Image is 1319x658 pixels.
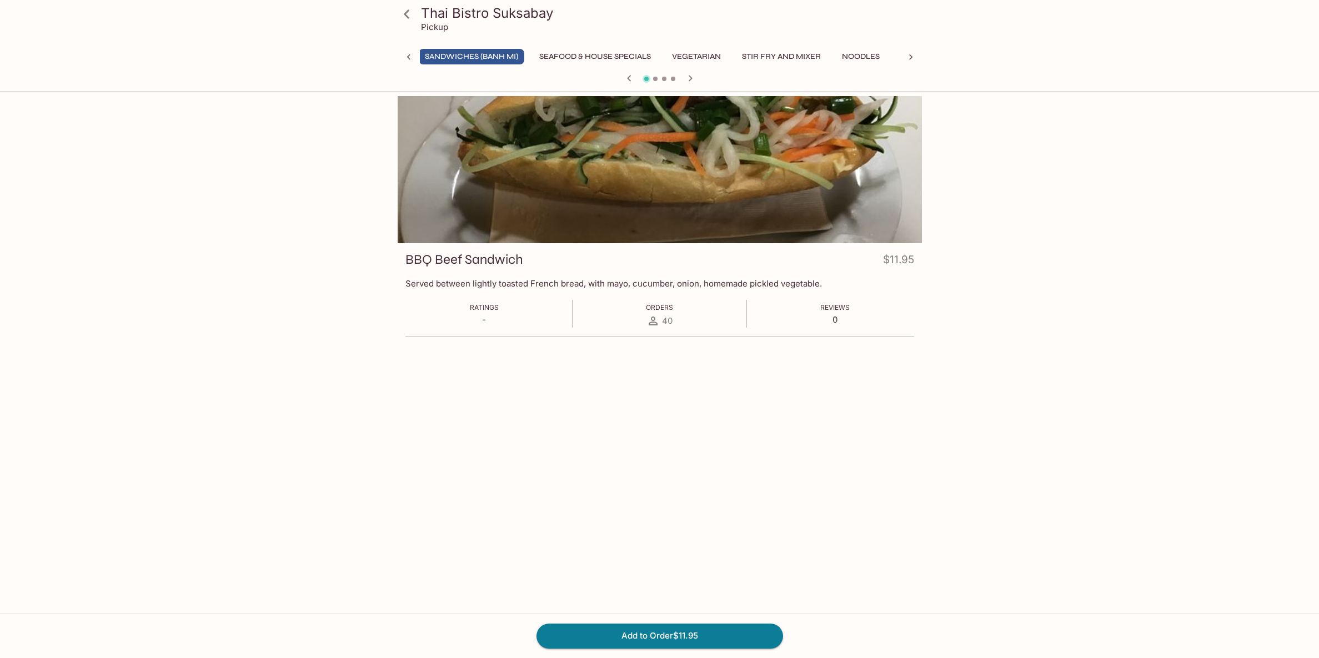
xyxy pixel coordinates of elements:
h3: BBQ Beef Sandwich [405,251,523,268]
span: Orders [646,303,673,312]
h3: Thai Bistro Suksabay [421,4,917,22]
p: Served between lightly toasted French bread, with mayo, cucumber, onion, homemade pickled vegetable. [405,278,914,289]
button: Seafood & House Specials [533,49,657,64]
span: 40 [662,315,673,326]
button: Sandwiches (Banh Mi) [419,49,524,64]
div: BBQ Beef Sandwich [398,96,922,243]
span: Reviews [820,303,850,312]
h4: $11.95 [883,251,914,273]
p: 0 [820,314,850,325]
button: Stir Fry and Mixer [736,49,827,64]
p: Pickup [421,22,448,32]
button: Add to Order$11.95 [536,624,783,648]
span: Ratings [470,303,499,312]
p: - [470,314,499,325]
button: Vegetarian [666,49,727,64]
button: Noodles [836,49,886,64]
button: [PERSON_NAME] [895,49,974,64]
